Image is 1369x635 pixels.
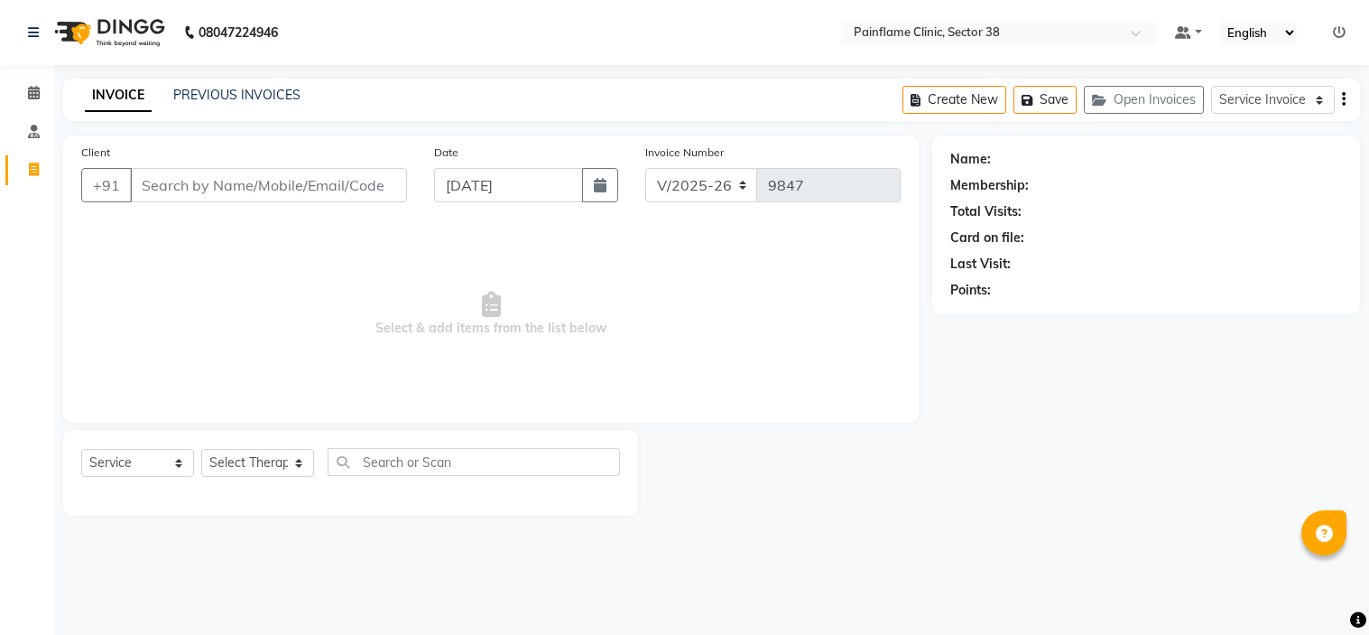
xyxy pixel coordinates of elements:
a: PREVIOUS INVOICES [173,87,301,103]
button: +91 [81,168,132,202]
iframe: chat widget [1293,563,1351,617]
label: Client [81,145,110,161]
button: Save [1013,86,1077,114]
div: Card on file: [950,229,1024,247]
button: Open Invoices [1084,86,1204,114]
span: Select & add items from the list below [81,224,901,405]
div: Points: [950,281,991,300]
label: Invoice Number [645,145,724,161]
a: INVOICE [85,79,152,112]
input: Search by Name/Mobile/Email/Code [130,168,407,202]
label: Date [434,145,458,161]
b: 08047224946 [199,7,278,58]
div: Last Visit: [950,255,1011,274]
button: Create New [902,86,1006,114]
div: Total Visits: [950,202,1022,221]
div: Name: [950,150,991,169]
input: Search or Scan [328,448,620,476]
img: logo [46,7,170,58]
div: Membership: [950,176,1029,195]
